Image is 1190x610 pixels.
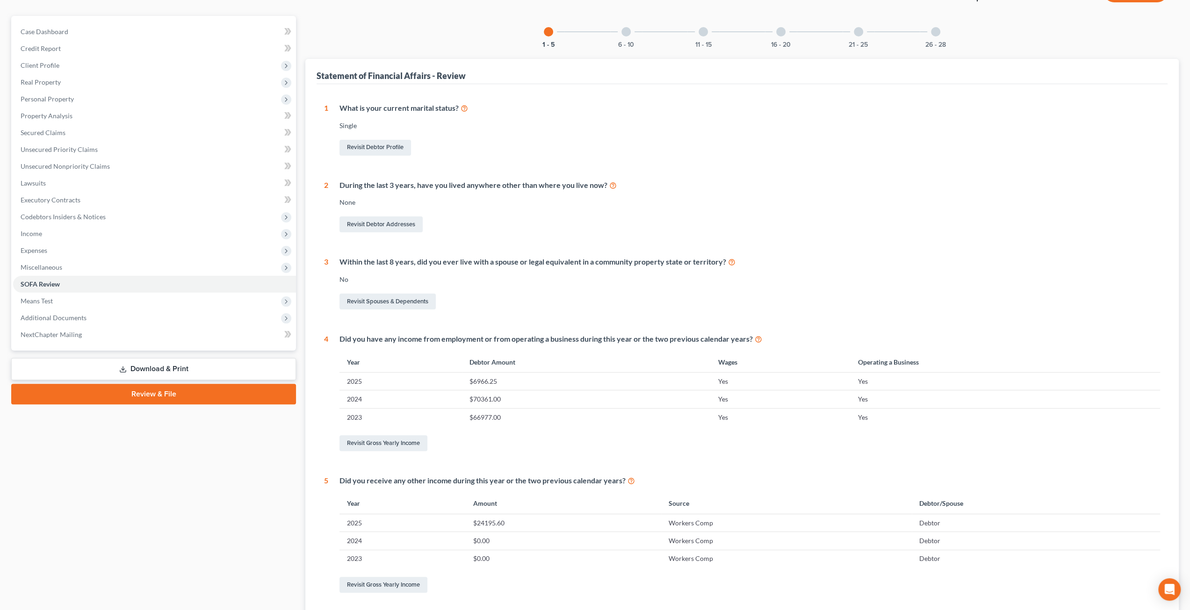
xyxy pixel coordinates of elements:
[13,276,296,293] a: SOFA Review
[324,180,328,235] div: 2
[462,390,711,408] td: $70361.00
[324,103,328,158] div: 1
[339,494,466,514] th: Year
[339,180,1160,191] div: During the last 3 years, have you lived anywhere other than where you live now?
[339,532,466,550] td: 2024
[711,408,851,426] td: Yes
[13,108,296,124] a: Property Analysis
[21,314,87,322] span: Additional Documents
[339,352,462,372] th: Year
[13,192,296,208] a: Executory Contracts
[925,42,946,48] button: 26 - 28
[13,23,296,40] a: Case Dashboard
[21,230,42,237] span: Income
[339,103,1160,114] div: What is your current marital status?
[711,390,851,408] td: Yes
[711,352,851,372] th: Wages
[21,330,82,338] span: NextChapter Mailing
[542,42,555,48] button: 1 - 5
[339,216,423,232] a: Revisit Debtor Addresses
[711,373,851,390] td: Yes
[771,42,791,48] button: 16 - 20
[21,213,106,221] span: Codebtors Insiders & Notices
[21,112,72,120] span: Property Analysis
[466,550,661,567] td: $0.00
[339,435,427,451] a: Revisit Gross Yearly Income
[339,408,462,426] td: 2023
[339,390,462,408] td: 2024
[21,129,65,136] span: Secured Claims
[1158,578,1181,601] div: Open Intercom Messenger
[21,162,110,170] span: Unsecured Nonpriority Claims
[13,40,296,57] a: Credit Report
[317,70,466,81] div: Statement of Financial Affairs - Review
[912,532,1161,550] td: Debtor
[21,280,60,288] span: SOFA Review
[462,408,711,426] td: $66977.00
[11,358,296,380] a: Download & Print
[13,124,296,141] a: Secured Claims
[339,334,1160,344] div: Did you have any income from employment or from operating a business during this year or the two ...
[912,550,1161,567] td: Debtor
[13,175,296,192] a: Lawsuits
[695,42,712,48] button: 11 - 15
[21,28,68,36] span: Case Dashboard
[339,121,1160,130] div: Single
[13,158,296,175] a: Unsecured Nonpriority Claims
[21,44,61,52] span: Credit Report
[21,179,46,187] span: Lawsuits
[339,475,1160,486] div: Did you receive any other income during this year or the two previous calendar years?
[912,514,1161,531] td: Debtor
[339,550,466,567] td: 2023
[339,198,1160,207] div: None
[339,275,1160,284] div: No
[462,373,711,390] td: $6966.25
[21,78,61,86] span: Real Property
[13,326,296,343] a: NextChapter Mailing
[339,577,427,593] a: Revisit Gross Yearly Income
[661,550,912,567] td: Workers Comp
[849,42,868,48] button: 21 - 25
[21,196,80,204] span: Executory Contracts
[466,514,661,531] td: $24195.60
[21,297,53,305] span: Means Test
[21,61,59,69] span: Client Profile
[912,494,1161,514] th: Debtor/Spouse
[850,352,1160,372] th: Operating a Business
[21,263,62,271] span: Miscellaneous
[466,532,661,550] td: $0.00
[21,145,98,153] span: Unsecured Priority Claims
[850,373,1160,390] td: Yes
[466,494,661,514] th: Amount
[850,390,1160,408] td: Yes
[11,384,296,404] a: Review & File
[21,95,74,103] span: Personal Property
[339,257,1160,267] div: Within the last 8 years, did you ever live with a spouse or legal equivalent in a community prope...
[339,514,466,531] td: 2025
[13,141,296,158] a: Unsecured Priority Claims
[850,408,1160,426] td: Yes
[661,514,912,531] td: Workers Comp
[324,475,328,595] div: 5
[324,257,328,311] div: 3
[339,373,462,390] td: 2025
[661,494,912,514] th: Source
[339,294,436,309] a: Revisit Spouses & Dependents
[661,532,912,550] td: Workers Comp
[324,334,328,453] div: 4
[462,352,711,372] th: Debtor Amount
[618,42,634,48] button: 6 - 10
[339,140,411,156] a: Revisit Debtor Profile
[21,246,47,254] span: Expenses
